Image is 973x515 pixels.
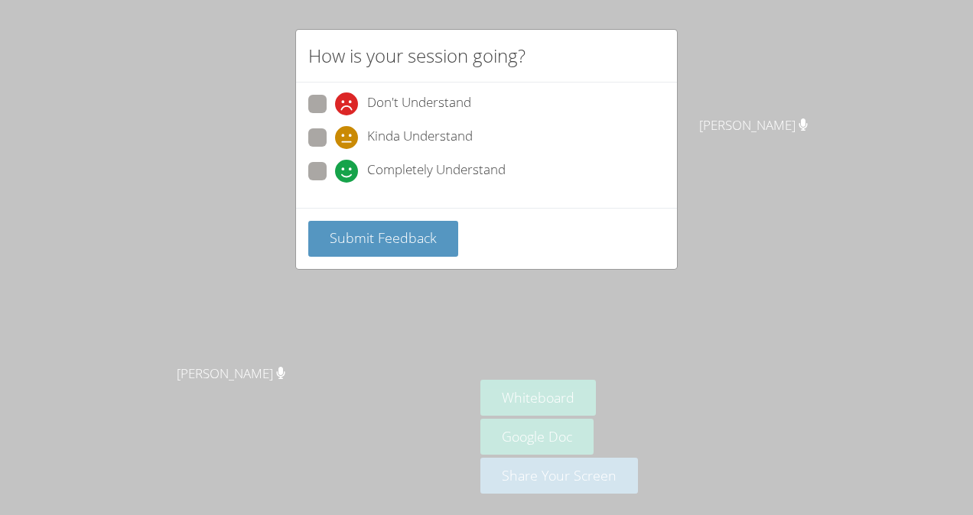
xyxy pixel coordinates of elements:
[330,228,437,247] span: Submit Feedback
[308,221,458,257] button: Submit Feedback
[367,160,506,183] span: Completely Understand
[367,92,471,115] span: Don't Understand
[367,126,473,149] span: Kinda Understand
[308,42,526,70] h2: How is your session going?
